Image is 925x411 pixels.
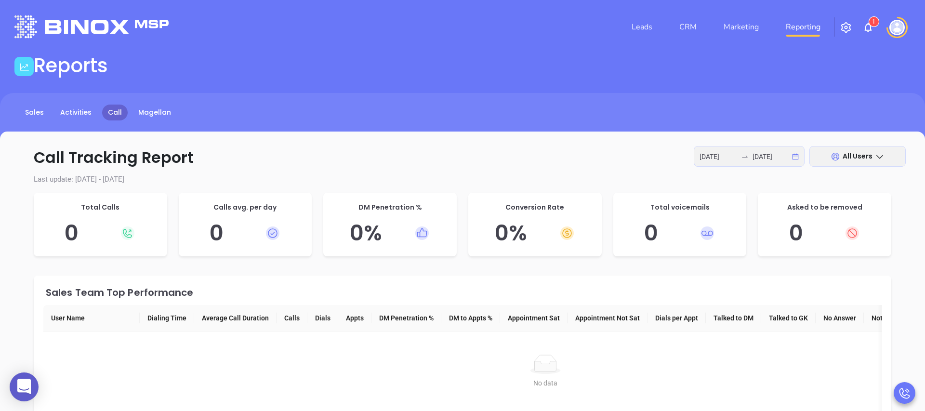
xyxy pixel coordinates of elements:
th: Appointment Not Sat [568,305,647,331]
input: End date [753,151,790,162]
a: Activities [54,105,97,120]
th: Calls [277,305,307,331]
p: Last update: [DATE] - [DATE] [19,174,906,185]
th: DM to Appts % [441,305,500,331]
a: Reporting [782,17,824,37]
th: Dials per Appt [647,305,706,331]
a: CRM [675,17,700,37]
a: Magellan [132,105,177,120]
p: Conversion Rate [478,202,592,212]
p: Asked to be removed [767,202,882,212]
img: user [889,20,905,35]
h5: 0 % [333,220,447,246]
th: DM Penetration % [371,305,441,331]
a: Leads [628,17,656,37]
th: Appts [338,305,371,331]
h5: 0 [767,220,882,246]
h5: 0 [43,220,158,246]
p: Total voicemails [623,202,737,212]
h5: 0 [188,220,303,246]
th: Not Interested [864,305,924,331]
p: Call Tracking Report [19,146,906,169]
th: Average Call Duration [194,305,277,331]
sup: 1 [869,17,879,27]
h5: 0 [623,220,737,246]
img: iconSetting [840,22,852,33]
p: DM Penetration % [333,202,447,212]
th: Talked to GK [761,305,816,331]
th: Appointment Sat [500,305,568,331]
span: to [741,153,749,160]
span: 1 [872,18,875,25]
img: iconNotification [862,22,874,33]
th: No Answer [816,305,864,331]
a: Sales [19,105,50,120]
input: Start date [700,151,737,162]
a: Marketing [720,17,763,37]
h5: 0 % [478,220,592,246]
img: logo [14,15,169,38]
p: Total Calls [43,202,158,212]
th: Dials [307,305,338,331]
a: Call [102,105,128,120]
p: Calls avg. per day [188,202,303,212]
div: Sales Team Top Performance [46,288,882,297]
h1: Reports [34,54,108,77]
th: Dialing Time [140,305,194,331]
span: swap-right [741,153,749,160]
th: User Name [43,305,140,331]
th: Talked to DM [706,305,761,331]
span: All Users [843,151,872,161]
